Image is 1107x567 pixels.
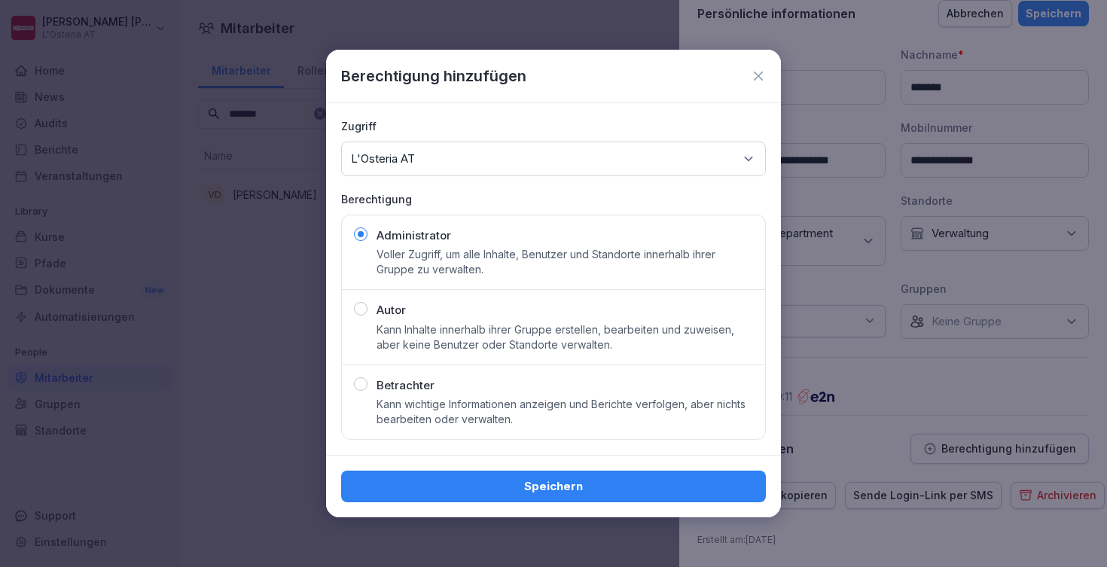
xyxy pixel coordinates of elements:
button: Speichern [341,471,766,502]
p: Zugriff [341,118,766,134]
p: Kann wichtige Informationen anzeigen und Berichte verfolgen, aber nichts bearbeiten oder verwalten. [377,397,753,427]
p: Administrator [377,227,451,245]
div: Speichern [353,478,754,495]
p: Berechtigung [341,191,766,207]
p: Voller Zugriff, um alle Inhalte, Benutzer und Standorte innerhalb ihrer Gruppe zu verwalten. [377,247,753,277]
p: Betrachter [377,377,435,395]
p: L'Osteria AT [351,151,415,166]
p: Berechtigung hinzufügen [341,65,526,87]
p: Autor [377,302,406,319]
p: Kann Inhalte innerhalb ihrer Gruppe erstellen, bearbeiten und zuweisen, aber keine Benutzer oder ... [377,322,753,352]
